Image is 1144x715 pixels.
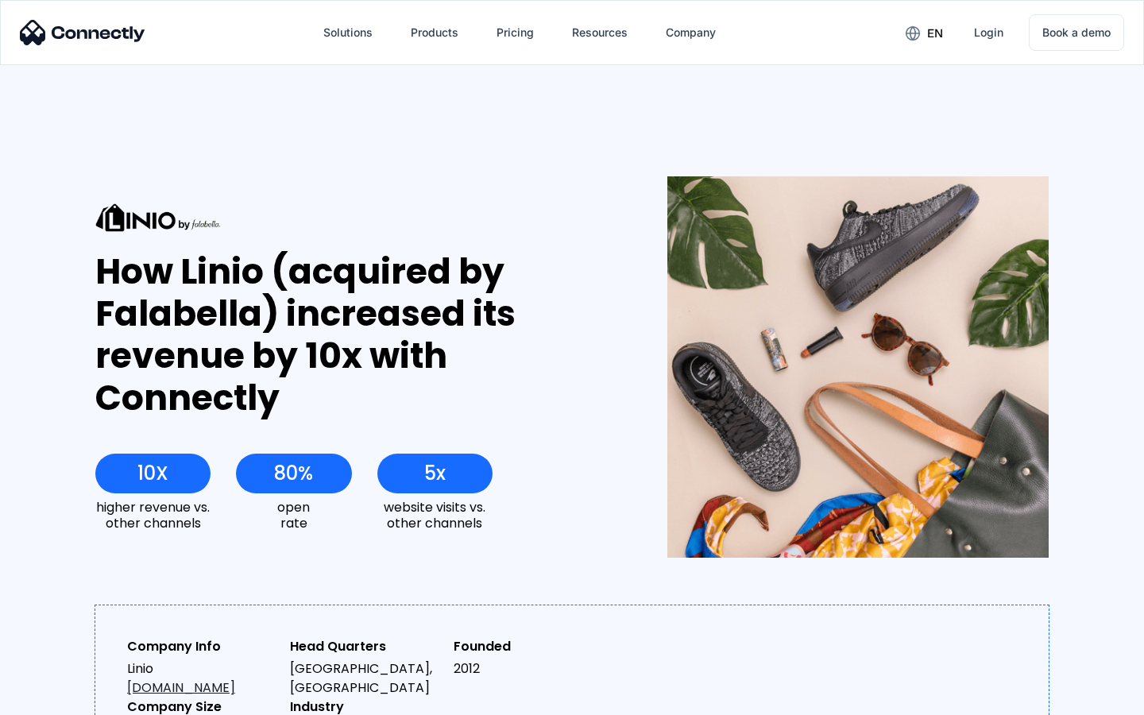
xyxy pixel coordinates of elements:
div: Products [411,21,458,44]
a: Pricing [484,14,547,52]
div: Company [666,21,716,44]
div: higher revenue vs. other channels [95,500,211,530]
a: Book a demo [1029,14,1124,51]
img: Connectly Logo [20,20,145,45]
div: en [927,22,943,44]
div: 10X [137,462,168,485]
div: Pricing [497,21,534,44]
aside: Language selected: English [16,687,95,709]
div: open rate [236,500,351,530]
div: Founded [454,637,604,656]
div: Login [974,21,1003,44]
div: 2012 [454,659,604,678]
div: Solutions [323,21,373,44]
div: 80% [274,462,313,485]
div: How Linio (acquired by Falabella) increased its revenue by 10x with Connectly [95,251,609,419]
a: [DOMAIN_NAME] [127,678,235,697]
div: website visits vs. other channels [377,500,493,530]
div: [GEOGRAPHIC_DATA], [GEOGRAPHIC_DATA] [290,659,440,698]
div: Company Info [127,637,277,656]
div: Head Quarters [290,637,440,656]
div: Linio [127,659,277,698]
ul: Language list [32,687,95,709]
a: Login [961,14,1016,52]
div: Resources [572,21,628,44]
div: 5x [424,462,446,485]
